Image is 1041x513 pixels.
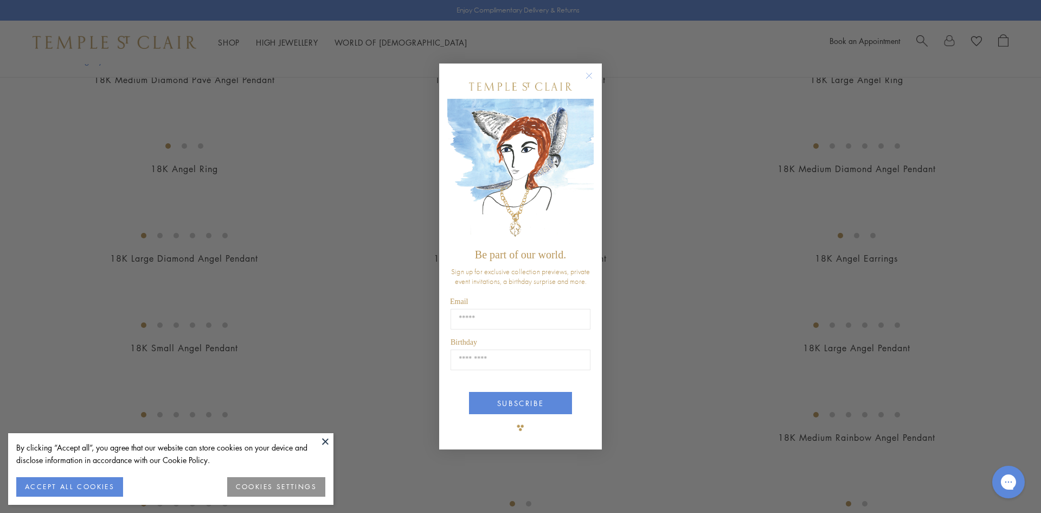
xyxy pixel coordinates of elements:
[987,462,1030,502] iframe: Gorgias live chat messenger
[227,477,325,497] button: COOKIES SETTINGS
[510,417,531,439] img: TSC
[451,338,477,346] span: Birthday
[451,309,590,330] input: Email
[469,392,572,414] button: SUBSCRIBE
[16,477,123,497] button: ACCEPT ALL COOKIES
[475,249,566,261] span: Be part of our world.
[450,297,468,306] span: Email
[451,267,590,286] span: Sign up for exclusive collection previews, private event invitations, a birthday surprise and more.
[588,74,601,88] button: Close dialog
[469,83,572,91] img: Temple St. Clair
[16,441,325,466] div: By clicking “Accept all”, you agree that our website can store cookies on your device and disclos...
[447,99,594,244] img: c4a9eb12-d91a-4d4a-8ee0-386386f4f338.jpeg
